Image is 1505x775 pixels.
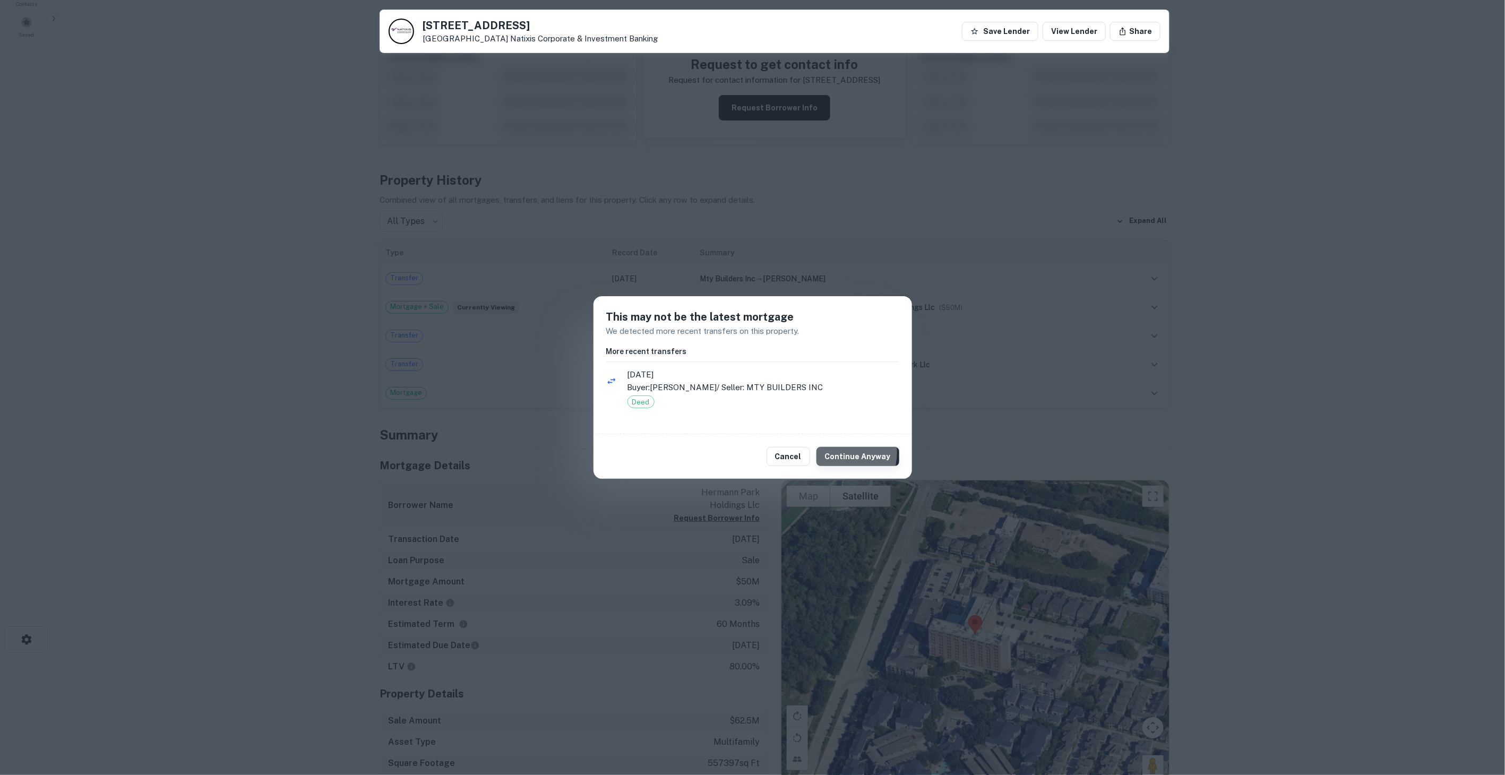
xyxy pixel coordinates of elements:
[1043,22,1106,41] a: View Lender
[962,22,1038,41] button: Save Lender
[606,309,899,325] h5: This may not be the latest mortgage
[816,447,899,466] button: Continue Anyway
[606,346,899,357] h6: More recent transfers
[423,20,658,31] h5: [STREET_ADDRESS]
[767,447,810,466] button: Cancel
[627,368,899,381] span: [DATE]
[606,325,899,338] p: We detected more recent transfers on this property.
[627,395,655,408] div: Deed
[423,34,658,44] p: [GEOGRAPHIC_DATA]
[510,34,658,43] a: Natixis Corporate & Investment Banking
[1110,22,1160,41] button: Share
[628,397,654,408] span: Deed
[627,381,899,394] p: Buyer: [PERSON_NAME] / Seller: MTY BUILDERS INC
